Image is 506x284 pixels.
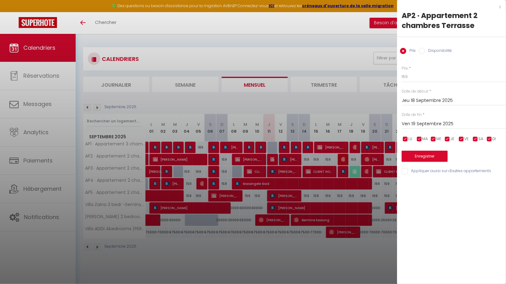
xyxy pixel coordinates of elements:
span: LU [409,136,413,142]
label: Date de début [402,89,428,94]
button: Enregistrer [402,151,448,162]
span: SA [479,136,484,142]
iframe: Chat [480,256,501,279]
span: VE [465,136,469,142]
span: MA [423,136,428,142]
span: DI [493,136,496,142]
label: Disponibilité [425,48,452,55]
span: JE [451,136,455,142]
label: Date de fin [402,112,422,118]
label: Prix [402,66,408,71]
div: AP2 · Appartement 2 chambres Terrasse [402,11,501,30]
label: Prix [406,48,416,55]
span: ME [437,136,442,142]
div: x [397,3,501,11]
button: Ouvrir le widget de chat LiveChat [5,2,24,21]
